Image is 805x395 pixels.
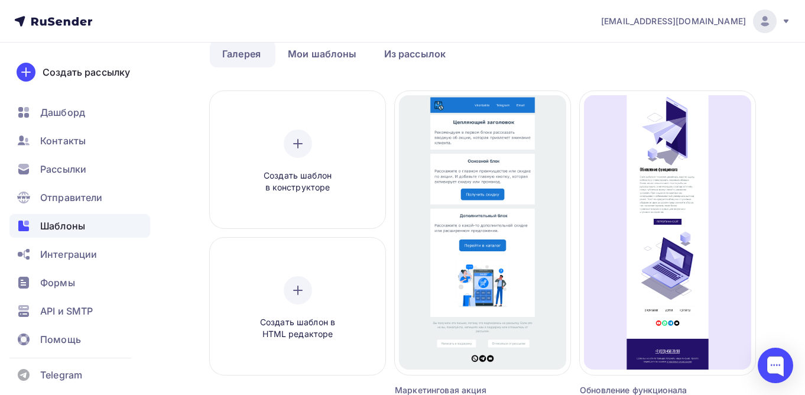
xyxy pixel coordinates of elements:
a: Отправители [9,186,150,209]
a: Из рассылок [372,40,459,67]
span: Помощь [40,332,81,347]
span: API и SMTP [40,304,93,318]
span: [EMAIL_ADDRESS][DOMAIN_NAME] [601,15,746,27]
span: Отправители [40,190,103,205]
span: Дашборд [40,105,85,119]
span: Интеграции [40,247,97,261]
a: Контакты [9,129,150,153]
a: Галерея [210,40,273,67]
a: Рассылки [9,157,150,181]
a: Дашборд [9,101,150,124]
span: Контакты [40,134,86,148]
a: Мои шаблоны [275,40,369,67]
a: Формы [9,271,150,294]
span: Формы [40,276,75,290]
a: Шаблоны [9,214,150,238]
span: Telegram [40,368,82,382]
span: Шаблоны [40,219,85,233]
span: Рассылки [40,162,86,176]
span: Создать шаблон в конструкторе [242,170,354,194]
span: Создать шаблон в HTML редакторе [242,316,354,341]
div: Создать рассылку [43,65,130,79]
a: [EMAIL_ADDRESS][DOMAIN_NAME] [601,9,791,33]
